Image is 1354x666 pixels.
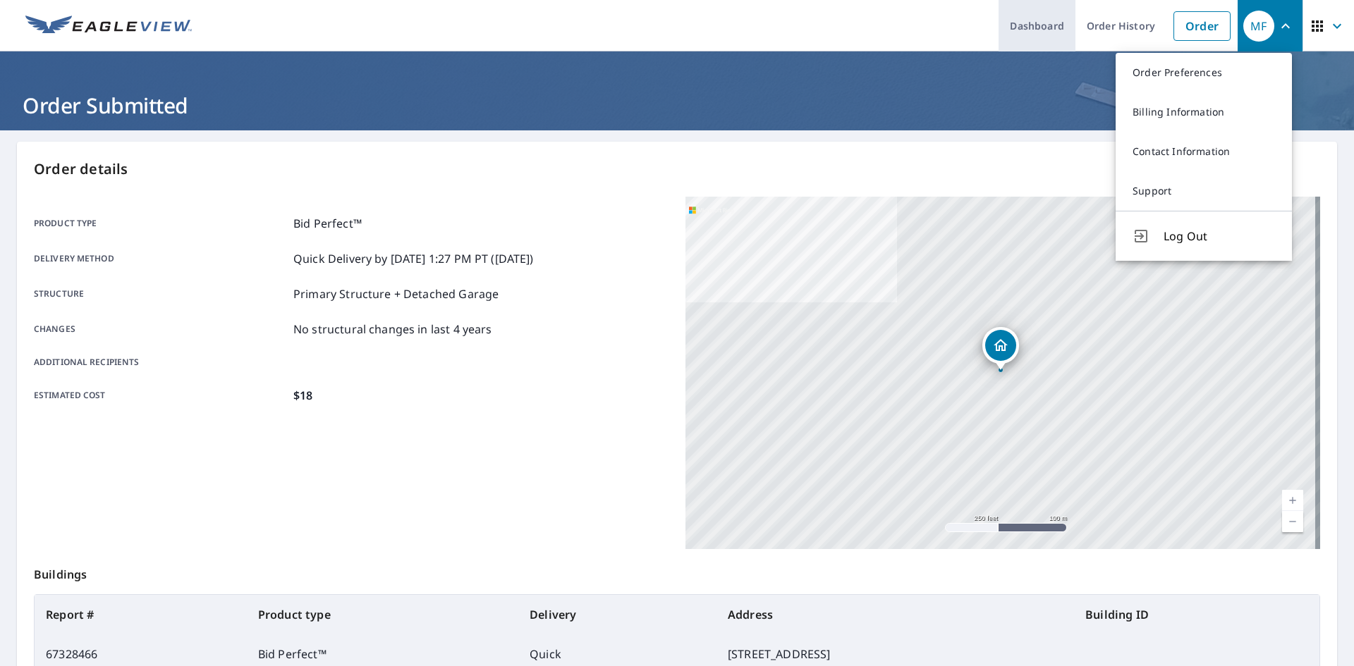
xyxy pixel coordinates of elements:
th: Address [716,595,1074,634]
a: Order [1173,11,1231,41]
p: Primary Structure + Detached Garage [293,285,499,302]
p: Order details [34,159,1320,180]
button: Log Out [1116,211,1292,261]
p: $18 [293,387,312,404]
a: Current Level 17, Zoom In [1282,490,1303,511]
p: Product type [34,215,288,232]
p: Bid Perfect™ [293,215,362,232]
a: Contact Information [1116,132,1292,171]
th: Product type [247,595,518,634]
th: Building ID [1074,595,1319,634]
div: Dropped pin, building 1, Residential property, 61101 Airport Rd Slidell, LA 70460 [982,327,1019,371]
a: Support [1116,171,1292,211]
p: Estimated cost [34,387,288,404]
p: Delivery method [34,250,288,267]
p: No structural changes in last 4 years [293,321,492,338]
div: MF [1243,11,1274,42]
span: Log Out [1164,228,1275,245]
p: Quick Delivery by [DATE] 1:27 PM PT ([DATE]) [293,250,534,267]
a: Billing Information [1116,92,1292,132]
h1: Order Submitted [17,91,1337,120]
a: Current Level 17, Zoom Out [1282,511,1303,532]
p: Changes [34,321,288,338]
p: Additional recipients [34,356,288,369]
th: Report # [35,595,247,634]
th: Delivery [518,595,716,634]
img: EV Logo [25,16,192,37]
a: Order Preferences [1116,53,1292,92]
p: Buildings [34,549,1320,594]
p: Structure [34,285,288,302]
